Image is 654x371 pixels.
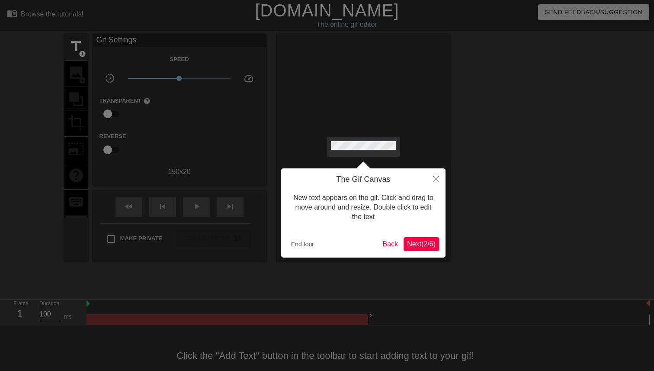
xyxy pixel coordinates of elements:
[288,184,439,231] div: New text appears on the gif. Click and drag to move around and resize. Double click to edit the text
[426,168,446,188] button: Close
[404,237,439,251] button: Next
[288,238,317,251] button: End tour
[379,237,402,251] button: Back
[288,175,439,184] h4: The Gif Canvas
[407,240,436,248] span: Next ( 2 / 6 )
